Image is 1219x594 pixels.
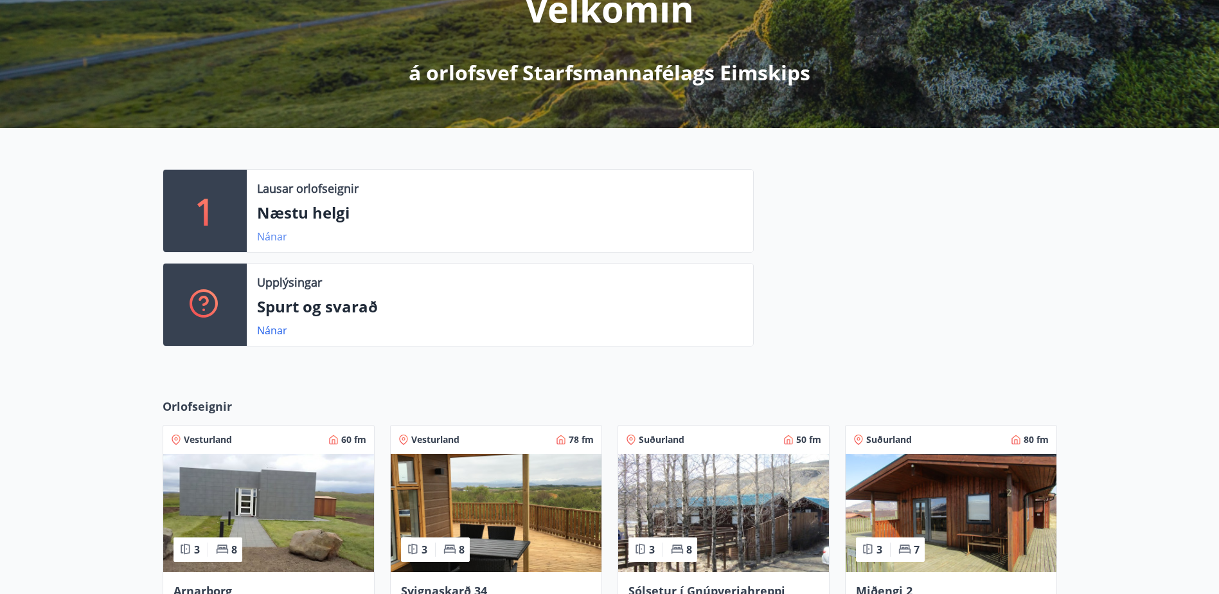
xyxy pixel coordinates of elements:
[796,433,821,446] span: 50 fm
[649,543,655,557] span: 3
[409,59,810,87] p: á orlofsvef Starfsmannafélags Eimskips
[194,543,200,557] span: 3
[1024,433,1049,446] span: 80 fm
[257,274,322,291] p: Upplýsingar
[411,433,459,446] span: Vesturland
[163,454,374,572] img: Paella dish
[914,543,920,557] span: 7
[639,433,684,446] span: Suðurland
[459,543,465,557] span: 8
[569,433,594,446] span: 78 fm
[876,543,882,557] span: 3
[341,433,366,446] span: 60 fm
[257,180,359,197] p: Lausar orlofseignir
[422,543,427,557] span: 3
[686,543,692,557] span: 8
[257,230,287,244] a: Nánar
[257,296,743,318] p: Spurt og svarað
[391,454,601,572] img: Paella dish
[195,186,215,235] p: 1
[163,398,232,415] span: Orlofseignir
[257,323,287,337] a: Nánar
[257,202,743,224] p: Næstu helgi
[866,433,912,446] span: Suðurland
[231,543,237,557] span: 8
[846,454,1056,572] img: Paella dish
[618,454,829,572] img: Paella dish
[184,433,232,446] span: Vesturland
